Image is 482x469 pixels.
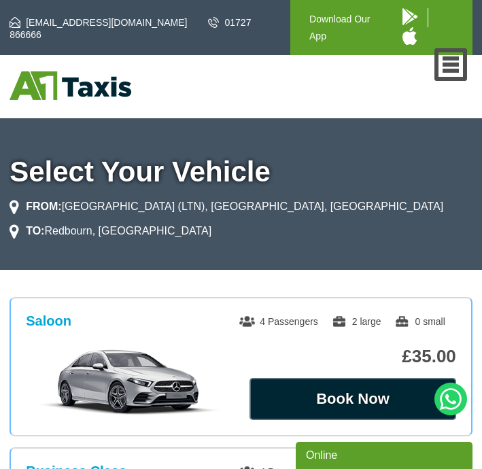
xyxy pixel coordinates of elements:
strong: TO: [26,225,44,237]
img: A1 Taxis iPhone App [402,27,417,45]
button: Book Now [249,378,456,420]
span: 2 large [332,316,381,327]
h3: Saloon [26,313,71,329]
h1: Select Your Vehicle [10,156,472,188]
li: [GEOGRAPHIC_DATA] (LTN), [GEOGRAPHIC_DATA], [GEOGRAPHIC_DATA] [10,198,443,215]
a: [EMAIL_ADDRESS][DOMAIN_NAME] [10,16,187,29]
span: 4 Passengers [239,316,318,327]
a: 01727 866666 [10,16,251,41]
a: Nav [434,48,468,81]
strong: FROM: [26,201,61,212]
span: 0 small [394,316,445,327]
img: Saloon [27,348,232,416]
li: Redbourn, [GEOGRAPHIC_DATA] [10,223,211,239]
img: A1 Taxis Android App [402,8,417,25]
img: A1 Taxis St Albans LTD [10,71,131,100]
p: Download Our App [309,11,385,45]
iframe: chat widget [296,439,475,469]
p: £35.00 [249,346,456,367]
